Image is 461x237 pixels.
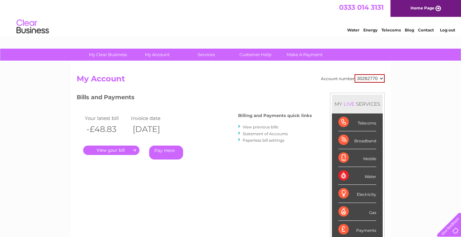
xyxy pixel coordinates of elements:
div: Broadband [338,131,376,149]
a: Customer Help [229,49,282,61]
a: Paperless bill settings [243,138,284,143]
a: Blog [405,28,414,32]
div: Water [338,167,376,185]
h4: Billing and Payments quick links [238,113,312,118]
td: Invoice date [129,114,176,123]
a: Energy [363,28,378,32]
div: Mobile [338,149,376,167]
a: Services [180,49,233,61]
a: Make A Payment [278,49,331,61]
a: 0333 014 3131 [339,3,384,11]
a: My Account [130,49,184,61]
a: Water [347,28,359,32]
div: Clear Business is a trading name of Verastar Limited (registered in [GEOGRAPHIC_DATA] No. 3667643... [78,4,384,31]
div: MY SERVICES [332,95,383,113]
a: My Clear Business [81,49,135,61]
th: [DATE] [129,123,176,136]
td: Your latest bill [83,114,130,123]
img: logo.png [16,17,49,37]
div: Gas [338,203,376,221]
div: Electricity [338,185,376,203]
div: Telecoms [338,113,376,131]
a: View previous bills [243,124,278,129]
a: Statement of Accounts [243,131,288,136]
h2: My Account [77,74,385,87]
a: Telecoms [381,28,401,32]
a: . [83,146,139,155]
th: -£48.83 [83,123,130,136]
div: Account number [321,74,385,83]
a: Contact [418,28,434,32]
div: LIVE [342,101,356,107]
h3: Bills and Payments [77,93,312,104]
a: Pay Here [149,146,183,160]
a: Log out [440,28,455,32]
